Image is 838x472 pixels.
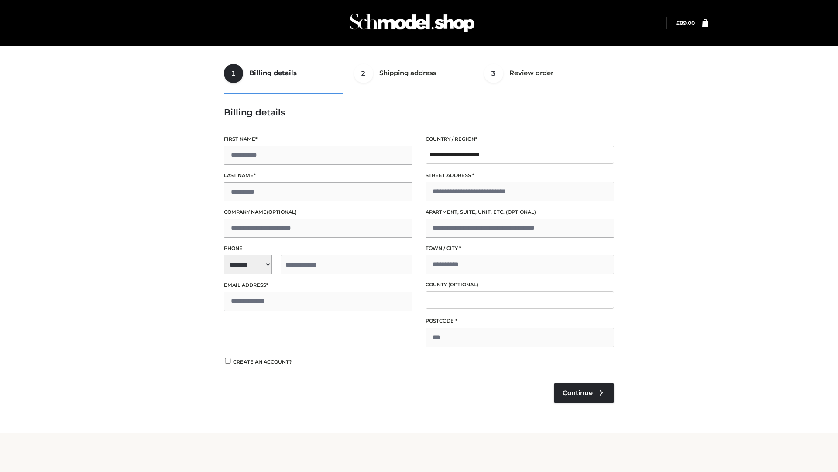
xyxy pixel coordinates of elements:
[426,244,614,253] label: Town / City
[676,20,695,26] a: £89.00
[448,281,478,288] span: (optional)
[426,208,614,216] label: Apartment, suite, unit, etc.
[224,244,412,253] label: Phone
[224,135,412,143] label: First name
[224,358,232,364] input: Create an account?
[426,281,614,289] label: County
[554,383,614,403] a: Continue
[224,171,412,180] label: Last name
[267,209,297,215] span: (optional)
[347,6,477,40] img: Schmodel Admin 964
[506,209,536,215] span: (optional)
[233,359,292,365] span: Create an account?
[563,389,593,397] span: Continue
[676,20,680,26] span: £
[426,135,614,143] label: Country / Region
[426,171,614,180] label: Street address
[676,20,695,26] bdi: 89.00
[426,317,614,325] label: Postcode
[224,107,614,118] h3: Billing details
[224,208,412,216] label: Company name
[224,281,412,289] label: Email address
